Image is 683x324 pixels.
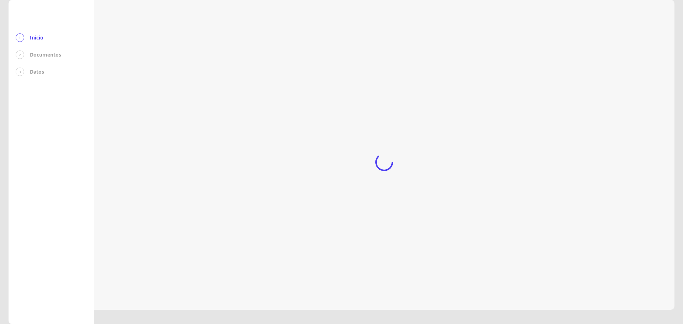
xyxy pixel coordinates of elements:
[30,34,43,41] p: Inicio
[30,68,44,75] p: Datos
[16,51,24,59] div: 2
[30,51,61,58] p: Documentos
[16,33,24,42] div: 1
[16,68,24,76] div: 3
